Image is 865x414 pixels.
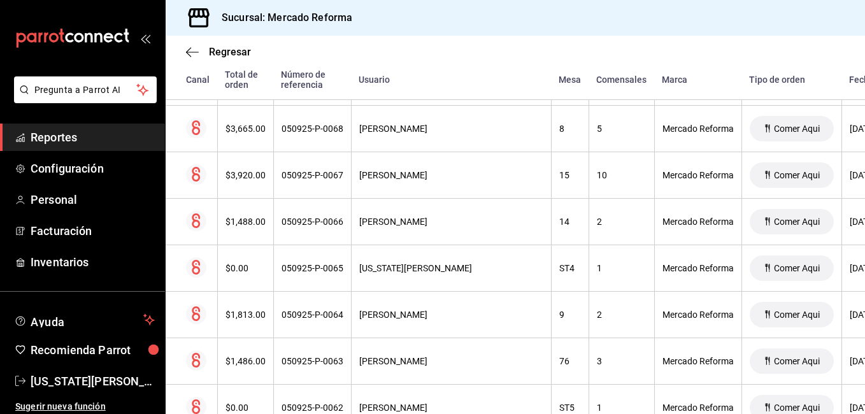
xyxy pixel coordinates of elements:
div: $0.00 [225,263,266,273]
div: [PERSON_NAME] [359,403,543,413]
div: 2 [597,217,647,227]
div: 10 [597,170,647,180]
div: Mesa [559,75,581,85]
div: Mercado Reforma [662,217,734,227]
div: 15 [559,170,581,180]
div: 050925-P-0062 [282,403,343,413]
div: Número de referencia [281,69,343,90]
div: $0.00 [225,403,266,413]
div: Mercado Reforma [662,124,734,134]
div: Marca [662,75,734,85]
span: Pregunta a Parrot AI [34,83,137,97]
span: Facturación [31,222,155,239]
div: 1 [597,263,647,273]
div: 050925-P-0063 [282,356,343,366]
div: Mercado Reforma [662,263,734,273]
div: 050925-P-0065 [282,263,343,273]
span: Ayuda [31,312,138,327]
span: Recomienda Parrot [31,341,155,359]
div: Comensales [596,75,647,85]
div: $3,665.00 [225,124,266,134]
span: Comer Aqui [769,217,825,227]
span: Comer Aqui [769,124,825,134]
div: 8 [559,124,581,134]
div: 14 [559,217,581,227]
div: Usuario [359,75,543,85]
h3: Sucursal: Mercado Reforma [211,10,352,25]
div: $3,920.00 [225,170,266,180]
span: Reportes [31,129,155,146]
span: Sugerir nueva función [15,400,155,413]
button: Regresar [186,46,251,58]
div: 050925-P-0067 [282,170,343,180]
div: ST4 [559,263,581,273]
div: Mercado Reforma [662,356,734,366]
span: Regresar [209,46,251,58]
span: Comer Aqui [769,403,825,413]
div: [US_STATE][PERSON_NAME] [359,263,543,273]
div: [PERSON_NAME] [359,310,543,320]
span: [US_STATE][PERSON_NAME] [31,373,155,390]
div: Canal [186,75,210,85]
div: 5 [597,124,647,134]
div: 9 [559,310,581,320]
span: Comer Aqui [769,310,825,320]
div: 1 [597,403,647,413]
div: 050925-P-0068 [282,124,343,134]
div: $1,813.00 [225,310,266,320]
div: Mercado Reforma [662,170,734,180]
div: [PERSON_NAME] [359,124,543,134]
div: 050925-P-0066 [282,217,343,227]
div: $1,486.00 [225,356,266,366]
div: 3 [597,356,647,366]
div: [PERSON_NAME] [359,217,543,227]
div: 2 [597,310,647,320]
div: 76 [559,356,581,366]
div: Mercado Reforma [662,310,734,320]
span: Personal [31,191,155,208]
div: 050925-P-0064 [282,310,343,320]
div: $1,488.00 [225,217,266,227]
span: Comer Aqui [769,263,825,273]
span: Comer Aqui [769,170,825,180]
span: Comer Aqui [769,356,825,366]
span: Inventarios [31,253,155,271]
div: Mercado Reforma [662,403,734,413]
div: ST5 [559,403,581,413]
div: [PERSON_NAME] [359,170,543,180]
a: Pregunta a Parrot AI [9,92,157,106]
div: Total de orden [225,69,266,90]
div: Tipo de orden [749,75,834,85]
span: Configuración [31,160,155,177]
button: Pregunta a Parrot AI [14,76,157,103]
div: [PERSON_NAME] [359,356,543,366]
button: open_drawer_menu [140,33,150,43]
